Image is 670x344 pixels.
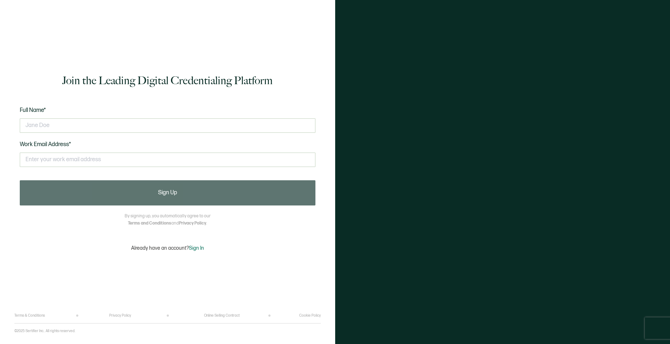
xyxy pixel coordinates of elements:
[20,107,46,114] span: Full Name*
[14,313,45,318] a: Terms & Conditions
[179,221,206,226] a: Privacy Policy
[20,141,71,148] span: Work Email Address*
[204,313,240,318] a: Online Selling Contract
[131,245,204,251] p: Already have an account?
[128,221,171,226] a: Terms and Conditions
[125,213,211,227] p: By signing up, you automatically agree to our and .
[299,313,321,318] a: Cookie Policy
[189,245,204,251] span: Sign In
[20,180,315,205] button: Sign Up
[109,313,131,318] a: Privacy Policy
[14,329,75,333] p: ©2025 Sertifier Inc.. All rights reserved.
[20,118,315,133] input: Jane Doe
[20,153,315,167] input: Enter your work email address
[158,190,177,196] span: Sign Up
[62,73,273,88] h1: Join the Leading Digital Credentialing Platform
